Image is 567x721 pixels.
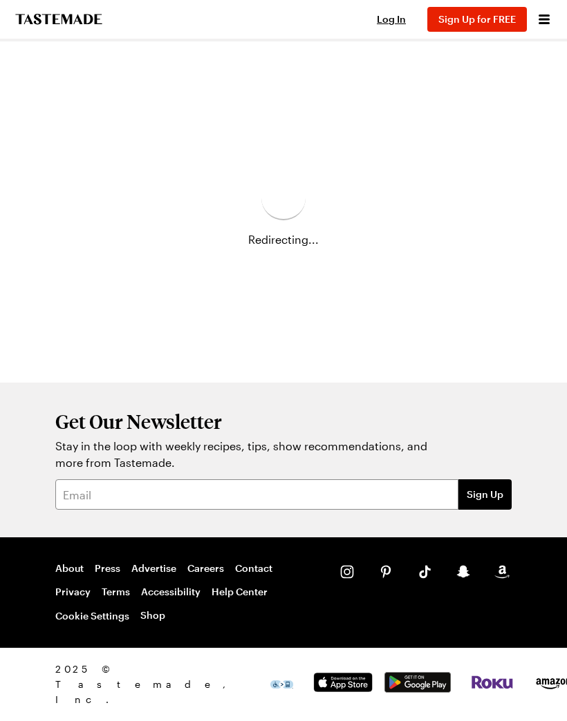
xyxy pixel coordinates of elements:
button: Log In [364,12,419,26]
a: This icon serves as a link to download the Level Access assistive technology app for individuals ... [270,677,293,691]
p: Stay in the loop with weekly recipes, tips, show recommendations, and more from Tastemade. [55,438,436,471]
img: Roku [470,675,514,689]
img: Google Play [384,672,451,692]
a: Advertise [131,562,176,575]
button: Sign Up for FREE [427,7,527,32]
a: Careers [187,562,224,575]
a: Shop [140,609,165,623]
span: Sign Up [467,488,503,501]
a: Contact [235,562,272,575]
a: To Tastemade Home Page [14,14,104,25]
a: Accessibility [141,586,201,598]
h2: Get Our Newsletter [55,410,436,432]
span: Redirecting... [248,231,319,248]
img: App Store [310,673,376,693]
span: 2025 © Tastemade, Inc. [55,662,270,707]
span: Sign Up for FREE [438,13,516,25]
a: Privacy [55,586,91,598]
a: Terms [102,586,130,598]
a: Press [95,562,120,575]
span: Log In [377,13,406,25]
button: Sign Up [458,479,512,510]
button: Cookie Settings [55,609,129,623]
button: Open menu [535,10,553,28]
a: App Store [310,681,376,694]
a: About [55,562,84,575]
nav: Footer [55,562,313,623]
img: This icon serves as a link to download the Level Access assistive technology app for individuals ... [270,680,293,689]
a: Roku [470,678,514,691]
input: Email [55,479,458,510]
a: Google Play [384,682,451,695]
a: Help Center [212,586,268,598]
